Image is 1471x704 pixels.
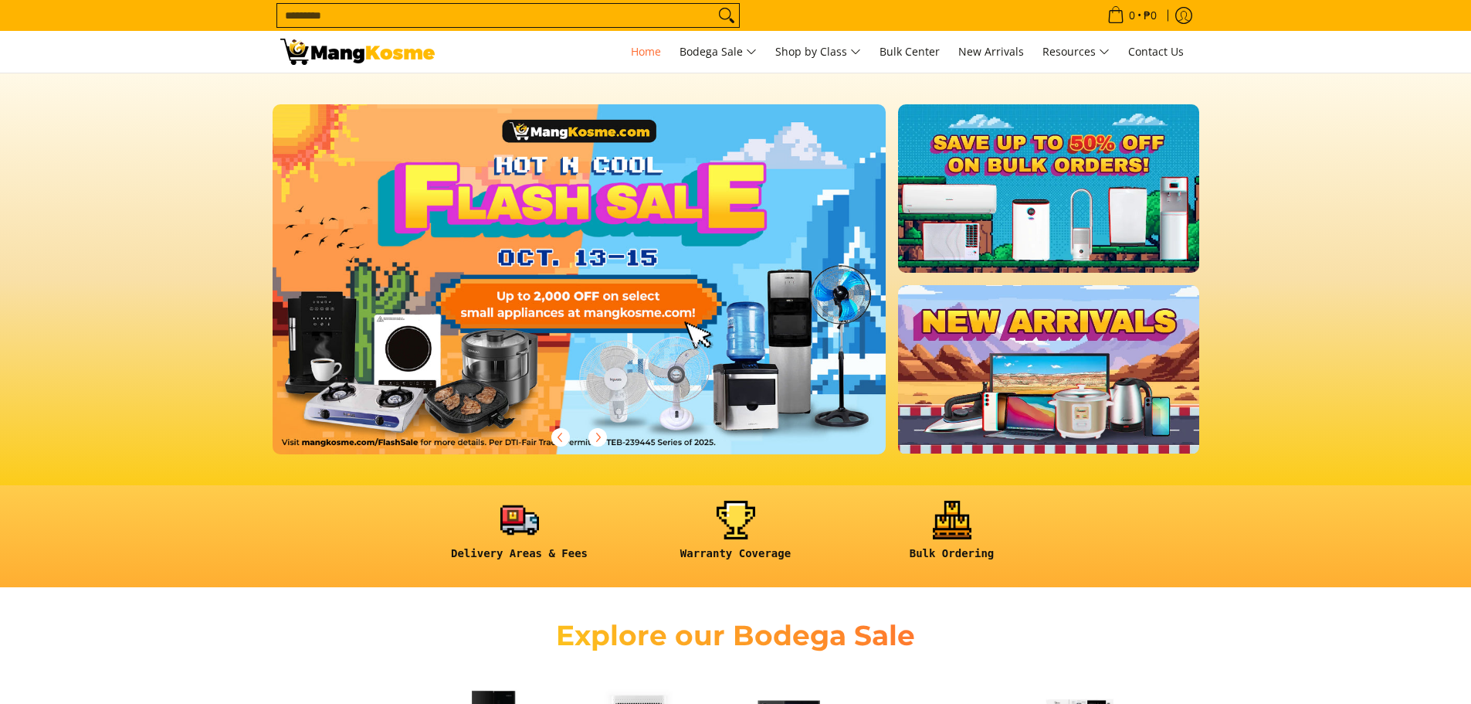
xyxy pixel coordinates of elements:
[631,44,661,59] span: Home
[958,44,1024,59] span: New Arrivals
[1128,44,1184,59] span: Contact Us
[636,501,836,573] a: <h6><strong>Warranty Coverage</strong></h6>
[672,31,764,73] a: Bodega Sale
[450,31,1191,73] nav: Main Menu
[1103,7,1161,24] span: •
[623,31,669,73] a: Home
[1127,10,1137,21] span: 0
[544,420,578,454] button: Previous
[880,44,940,59] span: Bulk Center
[951,31,1032,73] a: New Arrivals
[280,39,435,65] img: Mang Kosme: Your Home Appliances Warehouse Sale Partner!
[852,501,1052,573] a: <h6><strong>Bulk Ordering</strong></h6>
[1120,31,1191,73] a: Contact Us
[872,31,947,73] a: Bulk Center
[273,104,936,479] a: More
[1141,10,1159,21] span: ₱0
[680,43,757,62] span: Bodega Sale
[1042,43,1110,62] span: Resources
[768,31,869,73] a: Shop by Class
[512,618,960,653] h2: Explore our Bodega Sale
[1035,31,1117,73] a: Resources
[775,43,861,62] span: Shop by Class
[714,4,739,27] button: Search
[581,420,615,454] button: Next
[419,501,620,573] a: <h6><strong>Delivery Areas & Fees</strong></h6>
